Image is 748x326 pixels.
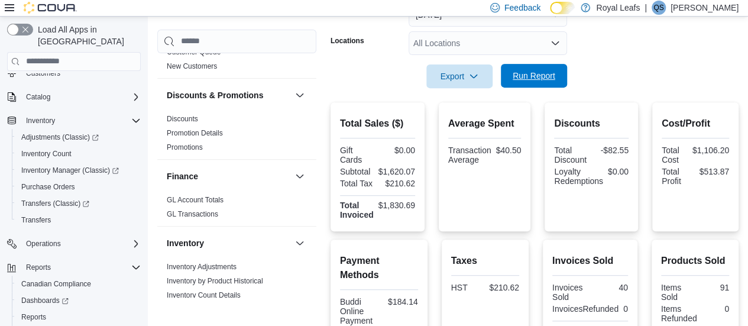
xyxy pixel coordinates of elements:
[167,291,241,299] a: Inventory Count Details
[554,117,629,131] h2: Discounts
[2,235,145,252] button: Operations
[17,180,80,194] a: Purchase Orders
[21,260,56,275] button: Reports
[12,179,145,195] button: Purchase Orders
[12,309,145,325] button: Reports
[12,162,145,179] a: Inventory Manager (Classic)
[167,237,204,249] h3: Inventory
[12,212,145,228] button: Transfers
[596,1,640,15] p: Royal Leafs
[340,146,375,164] div: Gift Cards
[167,143,203,152] span: Promotions
[378,167,415,176] div: $1,620.07
[12,129,145,146] a: Adjustments (Classic)
[21,90,141,104] span: Catalog
[167,276,263,286] span: Inventory by Product Historical
[513,70,555,82] span: Run Report
[167,210,218,218] a: GL Transactions
[26,239,61,248] span: Operations
[554,167,603,186] div: Loyalty Redemptions
[17,180,141,194] span: Purchase Orders
[496,146,522,155] div: $40.50
[451,254,519,268] h2: Taxes
[381,297,418,306] div: $184.14
[167,262,237,272] span: Inventory Adjustments
[21,133,99,142] span: Adjustments (Classic)
[451,283,483,292] div: HST
[594,146,629,155] div: -$82.55
[340,167,374,176] div: Subtotal
[21,149,72,159] span: Inventory Count
[21,237,141,251] span: Operations
[652,1,666,15] div: Qadeer Shah
[662,146,688,164] div: Total Cost
[17,213,141,227] span: Transfers
[645,1,647,15] p: |
[552,283,588,302] div: Invoices Sold
[167,143,203,151] a: Promotions
[551,38,560,48] button: Open list of options
[293,169,307,183] button: Finance
[378,201,415,210] div: $1,830.69
[17,277,96,291] a: Canadian Compliance
[504,2,540,14] span: Feedback
[26,92,50,102] span: Catalog
[167,115,198,123] a: Discounts
[698,167,729,176] div: $513.87
[21,66,141,80] span: Customers
[12,195,145,212] a: Transfers (Classic)
[24,2,77,14] img: Cova
[167,62,217,70] a: New Customers
[167,170,290,182] button: Finance
[17,163,141,177] span: Inventory Manager (Classic)
[448,117,521,131] h2: Average Spent
[653,1,663,15] span: QS
[661,283,693,302] div: Items Sold
[380,146,415,155] div: $0.00
[340,201,374,220] strong: Total Invoiced
[12,276,145,292] button: Canadian Compliance
[17,310,51,324] a: Reports
[380,179,415,188] div: $210.62
[26,263,51,272] span: Reports
[17,196,141,211] span: Transfers (Classic)
[167,263,237,271] a: Inventory Adjustments
[21,215,51,225] span: Transfers
[157,193,316,226] div: Finance
[21,114,141,128] span: Inventory
[167,237,290,249] button: Inventory
[21,66,65,80] a: Customers
[2,112,145,129] button: Inventory
[662,167,693,186] div: Total Profit
[17,163,124,177] a: Inventory Manager (Classic)
[167,277,263,285] a: Inventory by Product Historical
[167,170,198,182] h3: Finance
[17,196,94,211] a: Transfers (Classic)
[21,260,141,275] span: Reports
[433,64,485,88] span: Export
[331,36,364,46] label: Locations
[21,182,75,192] span: Purchase Orders
[592,283,628,292] div: 40
[17,130,141,144] span: Adjustments (Classic)
[340,254,418,282] h2: Payment Methods
[21,237,66,251] button: Operations
[2,64,145,82] button: Customers
[167,89,290,101] button: Discounts & Promotions
[167,128,223,138] span: Promotion Details
[21,114,60,128] button: Inventory
[623,304,628,314] div: 0
[697,283,729,292] div: 91
[17,293,73,308] a: Dashboards
[550,14,551,15] span: Dark Mode
[692,146,729,155] div: $1,106.20
[21,199,89,208] span: Transfers (Classic)
[501,64,567,88] button: Run Report
[17,310,141,324] span: Reports
[17,277,141,291] span: Canadian Compliance
[26,116,55,125] span: Inventory
[26,69,60,78] span: Customers
[661,304,697,323] div: Items Refunded
[662,117,729,131] h2: Cost/Profit
[21,279,91,289] span: Canadian Compliance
